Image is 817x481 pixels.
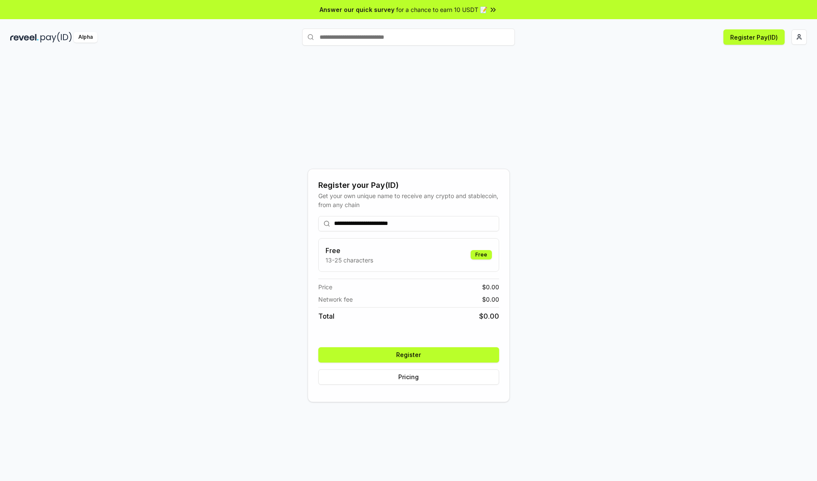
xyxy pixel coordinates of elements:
[479,311,499,321] span: $ 0.00
[396,5,487,14] span: for a chance to earn 10 USDT 📝
[318,369,499,385] button: Pricing
[326,256,373,265] p: 13-25 characters
[723,29,785,45] button: Register Pay(ID)
[318,295,353,304] span: Network fee
[318,311,334,321] span: Total
[318,282,332,291] span: Price
[471,250,492,259] div: Free
[40,32,72,43] img: pay_id
[320,5,394,14] span: Answer our quick survey
[326,245,373,256] h3: Free
[318,179,499,191] div: Register your Pay(ID)
[318,347,499,363] button: Register
[482,282,499,291] span: $ 0.00
[482,295,499,304] span: $ 0.00
[318,191,499,209] div: Get your own unique name to receive any crypto and stablecoin, from any chain
[10,32,39,43] img: reveel_dark
[74,32,97,43] div: Alpha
